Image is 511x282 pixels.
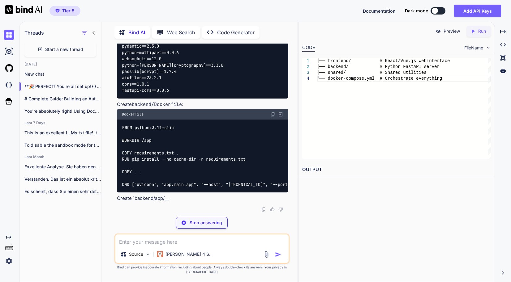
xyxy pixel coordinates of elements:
p: Web Search [167,29,195,36]
p: Code Generator [217,29,255,36]
span: Start a new thread [45,46,83,53]
img: dislike [278,207,283,212]
div: 3 [302,70,309,76]
img: like [270,207,275,212]
p: Verstanden. Das ist ein absolut kritischer Punkt,... [24,176,101,182]
p: Bind AI [128,29,145,36]
p: Source [129,251,143,257]
img: darkCloudIdeIcon [4,80,14,90]
img: preview [436,28,441,34]
h1: Threads [24,29,44,36]
h2: Last Month [19,154,101,159]
p: Exzellente Analyse. Sie haben den entscheidenden Punkt... [24,164,101,170]
code: backend/Dockerfile [132,101,182,107]
span: ├── shared/ # Shared utilities [317,70,427,75]
p: Run [478,28,486,34]
span: Dark mode [405,8,428,14]
img: Bind AI [5,5,42,14]
code: FROM python:3.11-slim WORKDIR /app COPY requirements.txt . RUN pip install --no-cache-dir -r requ... [122,124,342,187]
img: githubLight [4,63,14,74]
div: 1 [302,58,309,64]
img: settings [4,256,14,266]
p: **🎉 PERFECT! You're all set up!** Gre... [24,83,101,90]
span: ├── frontend/ # React/Vue.js web [317,58,427,63]
img: chevron down [486,45,491,50]
button: premiumTier 5 [49,6,80,16]
p: # Complete Guide: Building an Automated Web... [24,96,101,102]
span: Dockerfile [122,112,144,117]
p: New chat [24,71,101,77]
img: copy [270,112,275,117]
h2: Last 7 Days [19,120,101,125]
p: This is an excellent LLMs.txt file! It's... [24,130,101,136]
span: interface [427,58,450,63]
div: 2 [302,64,309,70]
img: icon [275,251,281,258]
img: premium [55,9,60,13]
div: CODE [302,44,315,52]
code: fastapi==0.104.1 uvicorn==0.24.0 httpx==0.25.2 pydantic==2.5.0 python-multipart==0.0.6 websockets... [122,24,223,94]
button: Documentation [363,8,396,14]
p: Preview [444,28,460,34]
img: attachment [263,251,270,258]
h2: OUTPUT [298,162,495,177]
div: 4 [302,76,309,82]
p: [PERSON_NAME] 4 S.. [165,251,212,257]
img: Open in Browser [278,112,283,117]
span: ├── backend/ # Python FastAPI server [317,64,440,69]
img: Claude 4 Sonnet [157,251,163,257]
p: Stop answering [190,220,222,226]
img: ai-studio [4,46,14,57]
img: Pick Models [145,252,150,257]
p: To disable the sandbox mode for the... [24,142,101,148]
p: Bind can provide inaccurate information, including about people. Always double-check its answers.... [114,265,290,274]
img: copy [261,207,266,212]
button: Add API Keys [454,5,501,17]
h2: [DATE] [19,62,101,67]
p: Create `backend/app/__ [117,195,288,202]
img: chat [4,30,14,40]
p: You're absolutely right! Using Docker would be... [24,108,101,114]
p: Create : [117,101,288,108]
span: FileName [464,45,483,51]
span: └── docker-compose.yml # Orchestrate everything [317,76,442,81]
span: Tier 5 [62,8,75,14]
p: Es scheint, dass Sie einen sehr detaillierten... [24,188,101,195]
